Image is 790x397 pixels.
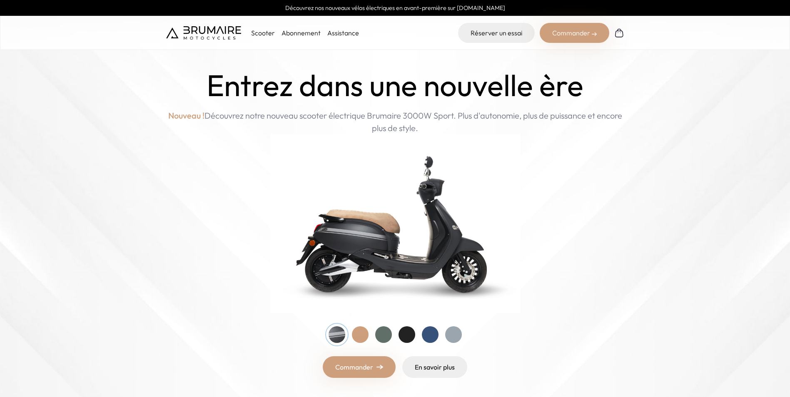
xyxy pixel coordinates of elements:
[376,365,383,370] img: right-arrow.png
[282,29,321,37] a: Abonnement
[166,109,624,134] p: Découvrez notre nouveau scooter électrique Brumaire 3000W Sport. Plus d'autonomie, plus de puissa...
[166,26,241,40] img: Brumaire Motocycles
[168,109,204,122] span: Nouveau !
[402,356,467,378] a: En savoir plus
[207,68,583,103] h1: Entrez dans une nouvelle ère
[251,28,275,38] p: Scooter
[614,28,624,38] img: Panier
[540,23,609,43] div: Commander
[323,356,396,378] a: Commander
[327,29,359,37] a: Assistance
[592,32,597,37] img: right-arrow-2.png
[458,23,535,43] a: Réserver un essai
